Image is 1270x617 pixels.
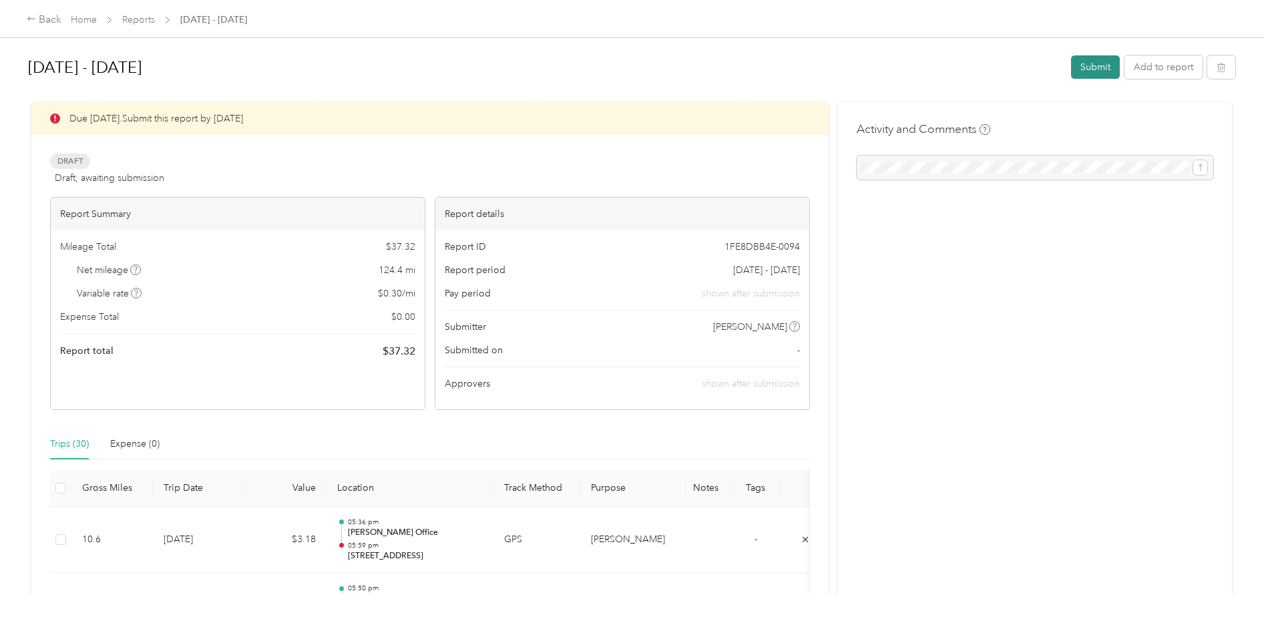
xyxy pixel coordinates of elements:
[724,240,800,254] span: 1FE8DBB4E-0094
[153,507,246,574] td: [DATE]
[493,507,580,574] td: GPS
[680,470,730,507] th: Notes
[445,377,490,391] span: Approvers
[445,240,486,254] span: Report ID
[348,550,483,562] p: [STREET_ADDRESS]
[445,286,491,300] span: Pay period
[71,507,153,574] td: 10.6
[71,14,97,25] a: Home
[153,470,246,507] th: Trip Date
[348,518,483,527] p: 05:36 pm
[71,470,153,507] th: Gross Miles
[493,470,580,507] th: Track Method
[348,584,483,593] p: 05:50 pm
[55,171,164,185] span: Draft, awaiting submission
[60,240,116,254] span: Mileage Total
[246,470,327,507] th: Value
[50,154,90,169] span: Draft
[77,263,142,277] span: Net mileage
[1124,55,1203,79] button: Add to report
[755,534,757,545] span: -
[383,343,415,359] span: $ 37.32
[110,437,160,451] div: Expense (0)
[348,593,483,605] p: [PERSON_NAME] Office
[348,527,483,539] p: [PERSON_NAME] Office
[60,344,114,358] span: Report total
[122,14,155,25] a: Reports
[1195,542,1270,617] iframe: Everlance-gr Chat Button Frame
[348,541,483,550] p: 05:59 pm
[702,378,800,389] span: shown after submission
[27,12,61,28] div: Back
[1071,55,1120,79] button: Submit
[246,507,327,574] td: $3.18
[580,470,680,507] th: Purpose
[327,470,493,507] th: Location
[60,310,119,324] span: Expense Total
[730,470,781,507] th: Tags
[378,286,415,300] span: $ 0.30 / mi
[702,286,800,300] span: shown after submission
[733,263,800,277] span: [DATE] - [DATE]
[28,51,1062,83] h1: Sep 16 - 30, 2025
[77,286,142,300] span: Variable rate
[386,240,415,254] span: $ 37.32
[379,263,415,277] span: 124.4 mi
[391,310,415,324] span: $ 0.00
[435,198,809,230] div: Report details
[580,507,680,574] td: Acosta
[51,198,425,230] div: Report Summary
[180,13,247,27] span: [DATE] - [DATE]
[445,320,486,334] span: Submitter
[31,102,829,135] div: Due [DATE]. Submit this report by [DATE]
[445,343,503,357] span: Submitted on
[50,437,89,451] div: Trips (30)
[445,263,505,277] span: Report period
[713,320,787,334] span: [PERSON_NAME]
[797,343,800,357] span: -
[857,121,990,138] h4: Activity and Comments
